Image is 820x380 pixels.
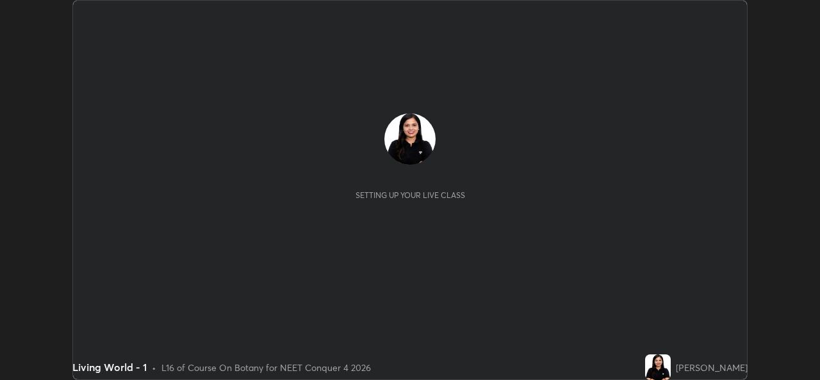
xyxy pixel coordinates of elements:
div: [PERSON_NAME] [676,361,748,374]
div: • [152,361,156,374]
img: 1dc9cb3aa39e4b04a647b8f00043674d.jpg [384,113,436,165]
img: 1dc9cb3aa39e4b04a647b8f00043674d.jpg [645,354,671,380]
div: Living World - 1 [72,359,147,375]
div: Setting up your live class [356,190,465,200]
div: L16 of Course On Botany for NEET Conquer 4 2026 [161,361,371,374]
